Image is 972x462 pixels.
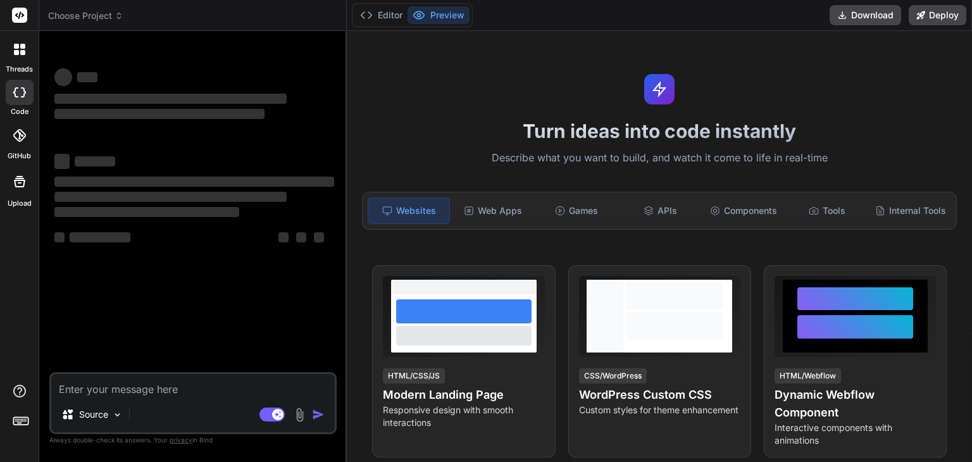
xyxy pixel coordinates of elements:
p: Source [79,408,108,421]
h4: Dynamic Webflow Component [775,386,936,421]
button: Editor [355,6,408,24]
span: ‌ [70,232,130,242]
label: Upload [8,198,32,209]
span: ‌ [54,177,334,187]
div: Games [536,197,617,224]
span: ‌ [296,232,306,242]
span: Choose Project [48,9,123,22]
p: Always double-check its answers. Your in Bind [49,434,337,446]
p: Custom styles for theme enhancement [579,404,740,416]
p: Interactive components with animations [775,421,936,447]
span: ‌ [54,94,287,104]
p: Describe what you want to build, and watch it come to life in real-time [354,150,964,166]
div: Internal Tools [870,197,951,224]
p: Responsive design with smooth interactions [383,404,544,429]
img: attachment [292,408,307,422]
span: ‌ [54,154,70,169]
span: ‌ [314,232,324,242]
button: Download [830,5,901,25]
h4: Modern Landing Page [383,386,544,404]
span: ‌ [278,232,289,242]
div: APIs [620,197,701,224]
span: ‌ [77,72,97,82]
h4: WordPress Custom CSS [579,386,740,404]
div: Web Apps [452,197,533,224]
span: ‌ [75,156,115,166]
div: HTML/CSS/JS [383,368,445,384]
span: ‌ [54,68,72,86]
span: ‌ [54,192,287,202]
span: privacy [170,436,192,444]
button: Deploy [909,5,966,25]
div: CSS/WordPress [579,368,647,384]
label: GitHub [8,151,31,161]
div: Websites [368,197,450,224]
div: Tools [787,197,868,224]
span: ‌ [54,232,65,242]
span: ‌ [54,109,265,119]
div: HTML/Webflow [775,368,841,384]
label: threads [6,64,33,75]
label: code [11,106,28,117]
button: Preview [408,6,470,24]
img: Pick Models [112,409,123,420]
span: ‌ [54,207,239,217]
img: icon [312,408,325,421]
div: Components [703,197,784,224]
h1: Turn ideas into code instantly [354,120,964,142]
